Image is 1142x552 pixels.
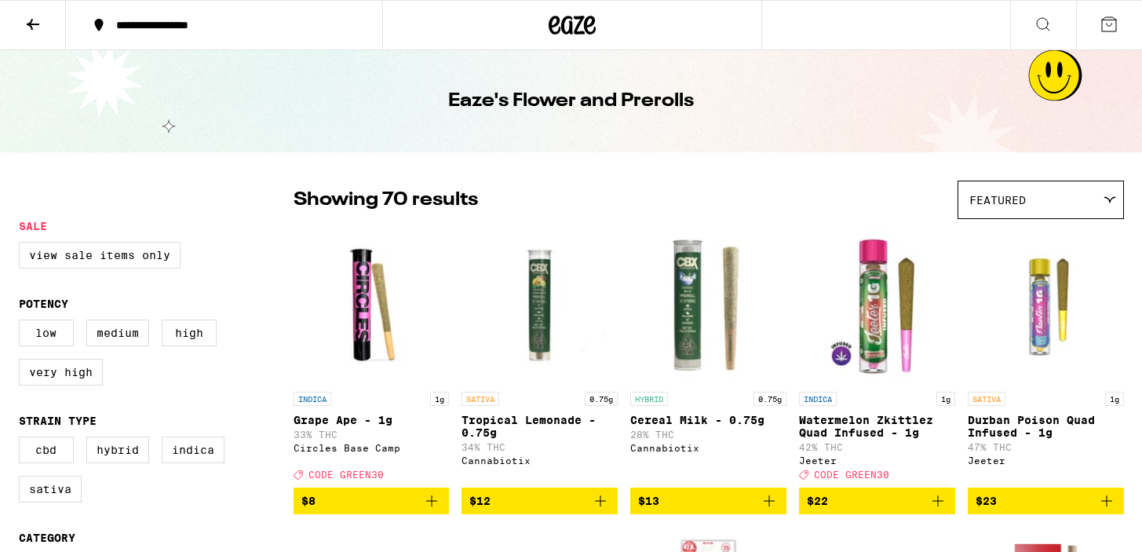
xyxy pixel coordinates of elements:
label: View Sale Items Only [19,242,181,269]
legend: Category [19,532,75,544]
button: Add to bag [799,488,955,514]
p: INDICA [799,392,837,406]
span: $23 [976,495,997,507]
div: Cannabiotix [630,443,786,453]
img: Jeeter - Watermelon Zkittlez Quad Infused - 1g [799,227,955,384]
p: 1g [1105,392,1124,406]
button: Add to bag [294,488,450,514]
a: Open page for Cereal Milk - 0.75g from Cannabiotix [630,227,786,488]
a: Open page for Grape Ape - 1g from Circles Base Camp [294,227,450,488]
p: Durban Poison Quad Infused - 1g [968,414,1124,439]
a: Open page for Tropical Lemonade - 0.75g from Cannabiotix [462,227,618,488]
a: Open page for Durban Poison Quad Infused - 1g from Jeeter [968,227,1124,488]
label: Indica [162,437,224,463]
legend: Sale [19,220,47,232]
p: Grape Ape - 1g [294,414,450,426]
p: Cereal Milk - 0.75g [630,414,786,426]
span: $12 [469,495,491,507]
p: SATIVA [968,392,1005,406]
p: 33% THC [294,430,450,440]
img: Circles Base Camp - Grape Ape - 1g [294,227,450,384]
button: Add to bag [630,488,786,514]
legend: Potency [19,298,68,310]
span: $22 [807,495,828,507]
legend: Strain Type [19,415,97,427]
div: Jeeter [968,455,1124,466]
img: Cannabiotix - Tropical Lemonade - 0.75g [462,227,618,384]
p: 1g [430,392,449,406]
p: 28% THC [630,430,786,440]
p: INDICA [294,392,331,406]
a: Open page for Watermelon Zkittlez Quad Infused - 1g from Jeeter [799,227,955,488]
label: Medium [86,320,149,346]
button: Add to bag [462,488,618,514]
label: Very High [19,359,103,386]
p: 47% THC [968,442,1124,452]
p: 34% THC [462,442,618,452]
p: HYBRID [630,392,668,406]
span: $8 [301,495,316,507]
p: 0.75g [585,392,618,406]
p: 42% THC [799,442,955,452]
p: Watermelon Zkittlez Quad Infused - 1g [799,414,955,439]
label: Low [19,320,74,346]
span: Featured [969,194,1026,207]
img: Cannabiotix - Cereal Milk - 0.75g [630,227,786,384]
label: CBD [19,437,74,463]
div: Circles Base Camp [294,443,450,453]
div: Jeeter [799,455,955,466]
label: High [162,320,217,346]
p: Tropical Lemonade - 0.75g [462,414,618,439]
span: Hi. Need any help? [9,11,113,24]
span: $13 [638,495,659,507]
h1: Eaze's Flower and Prerolls [448,88,694,115]
p: SATIVA [462,392,499,406]
button: Add to bag [968,488,1124,514]
p: Showing 70 results [294,187,478,214]
span: CODE GREEN30 [308,470,384,480]
label: Sativa [19,476,82,503]
div: Cannabiotix [462,455,618,466]
label: Hybrid [86,437,149,463]
span: CODE GREEN30 [814,470,889,480]
img: Jeeter - Durban Poison Quad Infused - 1g [968,227,1124,384]
p: 1g [936,392,955,406]
p: 0.75g [753,392,786,406]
